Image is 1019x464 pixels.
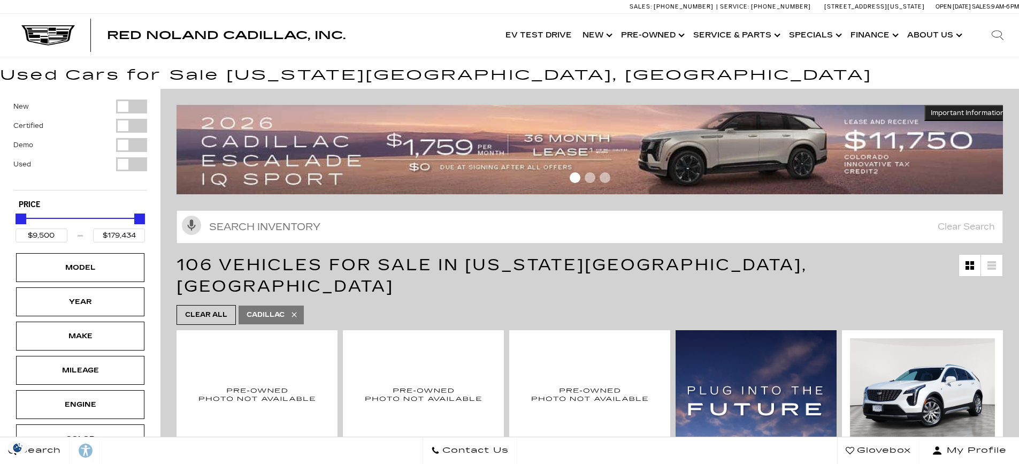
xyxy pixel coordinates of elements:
[53,364,107,376] div: Mileage
[16,214,26,224] div: Minimum Price
[53,262,107,273] div: Model
[16,356,144,385] div: MileageMileage
[784,14,845,57] a: Specials
[936,3,971,10] span: Open [DATE]
[16,229,67,242] input: Minimum
[716,4,814,10] a: Service: [PHONE_NUMBER]
[53,296,107,308] div: Year
[53,433,107,445] div: Color
[177,105,1011,194] img: 2509-September-FOM-Escalade-IQ-Lease9
[850,338,995,447] img: 2020 Cadillac XT4 Premium Luxury
[688,14,784,57] a: Service & Parts
[53,399,107,410] div: Engine
[93,229,145,242] input: Maximum
[845,14,902,57] a: Finance
[920,437,1019,464] button: Open user profile menu
[5,442,30,453] img: Opt-Out Icon
[585,172,595,183] span: Go to slide 2
[577,14,616,57] a: New
[247,308,285,322] span: Cadillac
[16,253,144,282] div: ModelModel
[972,3,991,10] span: Sales:
[902,14,966,57] a: About Us
[16,322,144,351] div: MakeMake
[13,159,31,170] label: Used
[17,443,61,458] span: Search
[837,437,920,464] a: Glovebox
[751,3,811,10] span: [PHONE_NUMBER]
[854,443,911,458] span: Glovebox
[107,29,346,42] span: Red Noland Cadillac, Inc.
[654,3,714,10] span: [PHONE_NUMBER]
[182,216,201,235] svg: Click to toggle on voice search
[177,210,1003,244] input: Search Inventory
[19,200,142,210] h5: Price
[616,14,688,57] a: Pre-Owned
[53,330,107,342] div: Make
[924,105,1011,121] button: Important Information
[13,120,43,131] label: Certified
[824,3,925,10] a: [STREET_ADDRESS][US_STATE]
[991,3,1019,10] span: 9 AM-6 PM
[931,109,1005,117] span: Important Information
[107,30,346,41] a: Red Noland Cadillac, Inc.
[134,214,145,224] div: Maximum Price
[440,443,509,458] span: Contact Us
[13,100,147,190] div: Filter by Vehicle Type
[423,437,517,464] a: Contact Us
[517,338,662,450] img: 2020 Cadillac XT4 Premium Luxury
[630,4,716,10] a: Sales: [PHONE_NUMBER]
[185,338,330,450] img: 2014 Cadillac XTS PREM
[16,287,144,316] div: YearYear
[500,14,577,57] a: EV Test Drive
[351,338,496,450] img: 2011 Cadillac DTS Platinum Collection
[720,3,749,10] span: Service:
[630,3,652,10] span: Sales:
[13,101,29,112] label: New
[570,172,580,183] span: Go to slide 1
[600,172,610,183] span: Go to slide 3
[943,443,1007,458] span: My Profile
[21,25,75,45] img: Cadillac Dark Logo with Cadillac White Text
[16,210,145,242] div: Price
[16,390,144,419] div: EngineEngine
[185,308,227,322] span: Clear All
[177,255,807,296] span: 106 Vehicles for Sale in [US_STATE][GEOGRAPHIC_DATA], [GEOGRAPHIC_DATA]
[16,424,144,453] div: ColorColor
[13,140,33,150] label: Demo
[5,442,30,453] section: Click to Open Cookie Consent Modal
